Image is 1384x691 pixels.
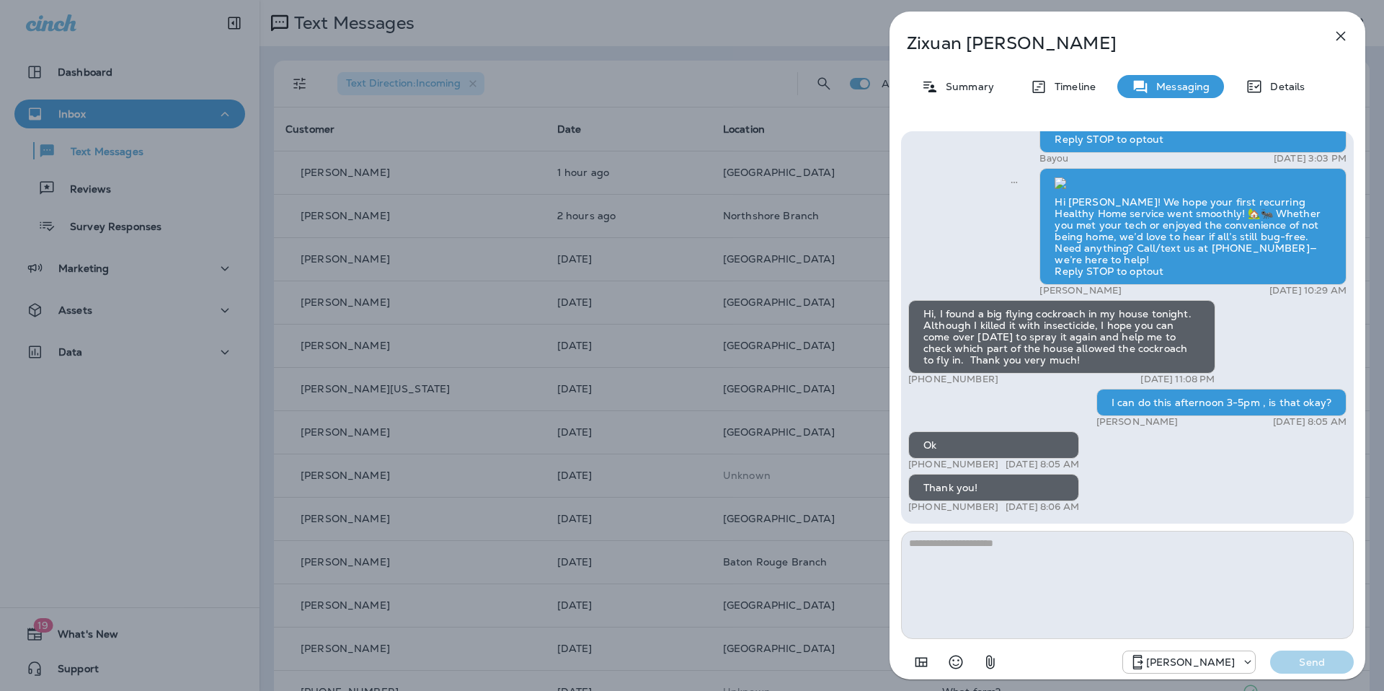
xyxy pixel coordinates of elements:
p: [DATE] 11:08 PM [1140,374,1215,385]
span: Sent [1011,175,1018,188]
p: [DATE] 10:29 AM [1269,285,1347,296]
p: [PERSON_NAME] [1039,285,1122,296]
p: [DATE] 8:06 AM [1006,501,1079,513]
p: [DATE] 8:05 AM [1006,459,1079,470]
div: Hi, I found a big flying cockroach in my house tonight. Although I killed it with insecticide, I ... [908,300,1215,374]
button: Add in a premade template [907,648,936,677]
div: I can do this afternoon 3-5pm , is that okay? [1096,389,1347,416]
p: Timeline [1047,81,1096,92]
div: +1 (504) 576-9603 [1123,653,1256,671]
p: Summary [939,81,994,92]
p: Zixuan [PERSON_NAME] [907,33,1300,53]
p: [DATE] 8:05 AM [1273,416,1347,428]
p: [PERSON_NAME] [1146,656,1236,668]
p: [DATE] 3:03 PM [1274,153,1347,164]
p: Messaging [1149,81,1210,92]
div: Ok [908,431,1079,459]
p: [PHONE_NUMBER] [908,501,998,513]
p: [PERSON_NAME] [1096,416,1179,428]
p: Details [1263,81,1305,92]
div: Hi [PERSON_NAME]! We hope your first recurring Healthy Home service went smoothly! 🏡🐜 Whether you... [1039,168,1347,285]
p: [PHONE_NUMBER] [908,459,998,470]
img: twilio-download [1055,177,1066,189]
button: Select an emoji [941,648,970,677]
div: Thank you! [908,474,1079,501]
p: [PHONE_NUMBER] [908,374,998,385]
p: Bayou [1039,153,1068,164]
